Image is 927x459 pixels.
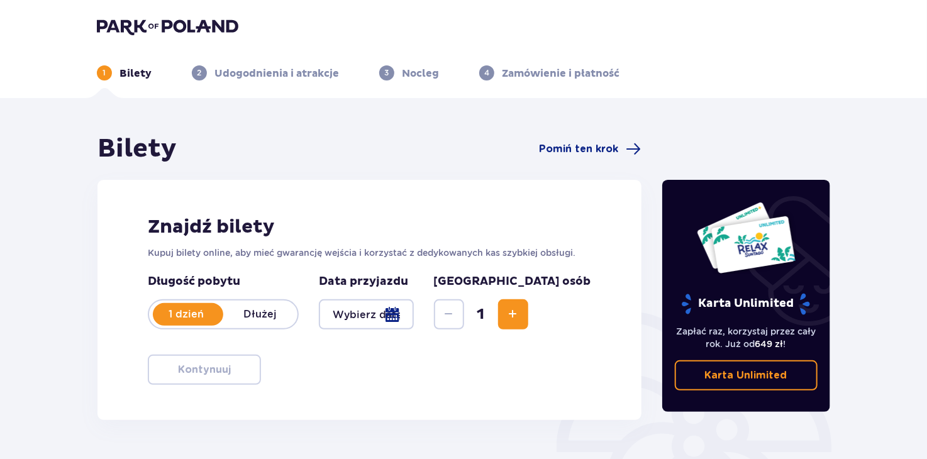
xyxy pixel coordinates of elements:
[385,67,389,79] p: 3
[223,307,297,321] p: Dłużej
[149,307,223,321] p: 1 dzień
[119,67,152,80] p: Bilety
[467,305,496,324] span: 1
[214,67,339,80] p: Udogodnienia i atrakcje
[178,363,231,377] p: Kontynuuj
[434,299,464,329] button: Decrease
[148,274,299,289] p: Długość pobytu
[103,67,106,79] p: 1
[484,67,489,79] p: 4
[402,67,439,80] p: Nocleg
[197,67,202,79] p: 2
[540,141,641,157] a: Pomiń ten krok
[705,368,787,382] p: Karta Unlimited
[498,299,528,329] button: Increase
[755,339,784,349] span: 649 zł
[97,18,238,35] img: Park of Poland logo
[148,215,591,239] h2: Znajdź bilety
[319,274,408,289] p: Data przyjazdu
[540,142,619,156] span: Pomiń ten krok
[97,133,177,165] h1: Bilety
[434,274,591,289] p: [GEOGRAPHIC_DATA] osób
[148,355,261,385] button: Kontynuuj
[675,325,818,350] p: Zapłać raz, korzystaj przez cały rok. Już od !
[680,293,811,315] p: Karta Unlimited
[675,360,818,390] a: Karta Unlimited
[148,246,591,259] p: Kupuj bilety online, aby mieć gwarancję wejścia i korzystać z dedykowanych kas szybkiej obsługi.
[502,67,619,80] p: Zamówienie i płatność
